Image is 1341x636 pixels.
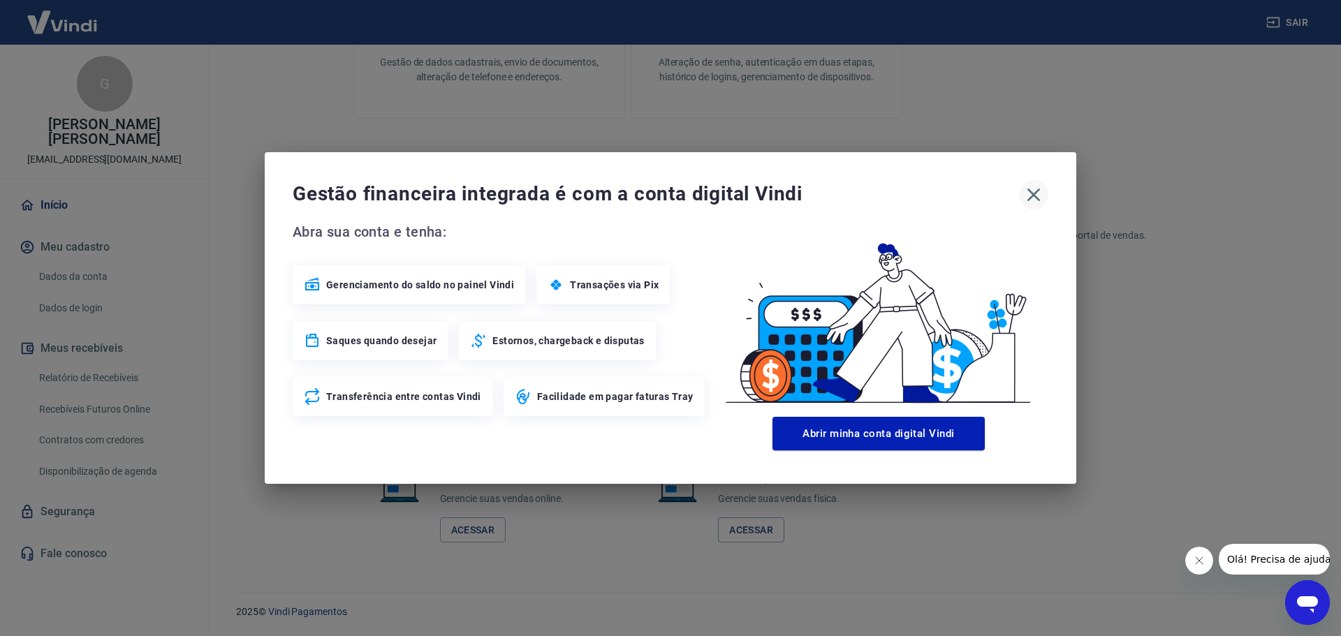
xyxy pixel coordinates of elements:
iframe: Fechar mensagem [1185,547,1213,575]
img: Good Billing [709,221,1048,411]
span: Saques quando desejar [326,334,437,348]
span: Gerenciamento do saldo no painel Vindi [326,278,514,292]
button: Abrir minha conta digital Vindi [772,417,985,450]
span: Facilidade em pagar faturas Tray [537,390,694,404]
span: Transferência entre contas Vindi [326,390,481,404]
span: Abra sua conta e tenha: [293,221,709,243]
span: Estornos, chargeback e disputas [492,334,644,348]
iframe: Botão para abrir a janela de mensagens [1285,580,1330,625]
span: Gestão financeira integrada é com a conta digital Vindi [293,180,1019,208]
iframe: Mensagem da empresa [1219,544,1330,575]
span: Transações via Pix [570,278,659,292]
span: Olá! Precisa de ajuda? [8,10,117,21]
